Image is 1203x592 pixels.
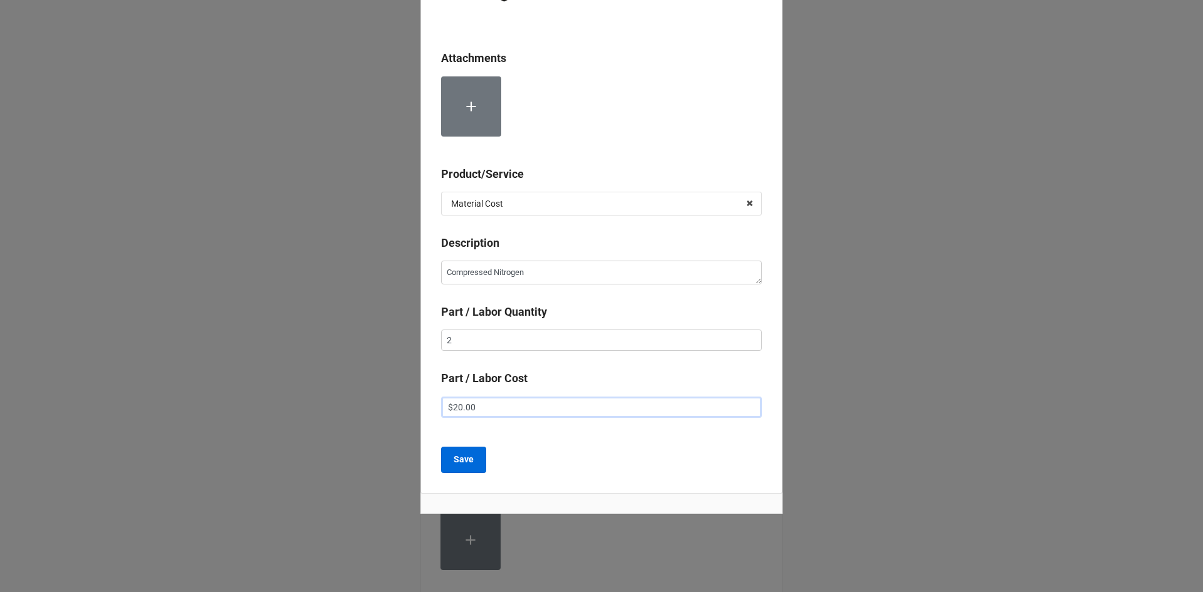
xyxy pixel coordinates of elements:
[441,234,499,252] label: Description
[451,199,503,208] div: Material Cost
[441,165,524,183] label: Product/Service
[454,453,474,466] b: Save
[441,370,528,387] label: Part / Labor Cost
[441,303,547,321] label: Part / Labor Quantity
[441,49,506,67] label: Attachments
[441,261,762,284] textarea: Compressed Nitrogen
[441,447,486,473] button: Save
